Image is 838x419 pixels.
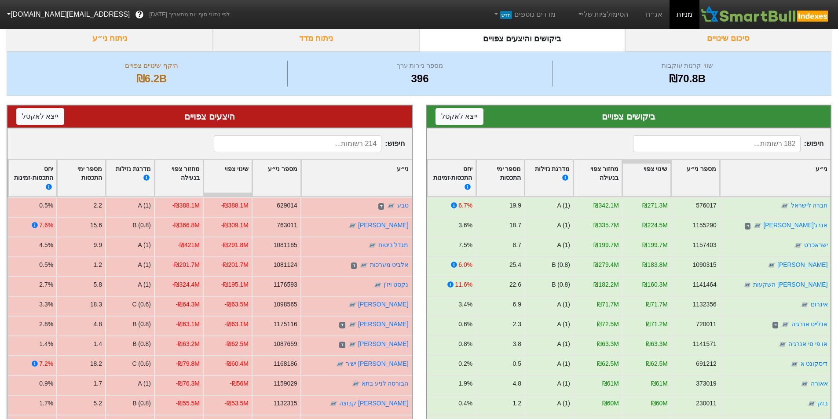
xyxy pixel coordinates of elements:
[431,164,472,192] div: יחס התכסות-זמינות
[800,301,809,310] img: tase link
[435,110,822,123] div: ביקושים צפויים
[90,300,102,309] div: 18.3
[625,26,831,51] div: סיכום שינויים
[744,223,750,230] span: ד
[692,240,716,250] div: 1157403
[646,359,668,368] div: ₪62.5M
[696,359,716,368] div: 691212
[225,399,249,408] div: -₪53.5M
[274,300,297,309] div: 1098565
[138,280,151,289] div: A (1)
[358,222,408,229] a: [PERSON_NAME]
[213,26,419,51] div: ניתוח מדד
[557,320,570,329] div: A (1)
[597,320,619,329] div: ₪72.5M
[8,160,56,197] div: Toggle SortBy
[593,201,618,210] div: ₪342.1M
[476,160,524,197] div: Toggle SortBy
[221,221,249,230] div: -₪309.1M
[781,321,790,329] img: tase link
[94,320,102,329] div: 4.8
[646,300,668,309] div: ₪71.7M
[794,241,802,250] img: tase link
[132,339,151,349] div: B (0.8)
[557,300,570,309] div: A (1)
[39,359,53,368] div: 7.2%
[358,340,408,347] a: [PERSON_NAME]
[633,135,823,152] span: חיפוש :
[593,280,618,289] div: ₪182.2M
[525,160,573,197] div: Toggle SortBy
[696,379,716,388] div: 373019
[138,379,151,388] div: A (1)
[593,260,618,270] div: ₪279.4M
[509,201,521,210] div: 19.9
[39,280,53,289] div: 2.7%
[602,399,618,408] div: ₪60M
[555,71,820,87] div: ₪70.8B
[458,260,472,270] div: 6.0%
[807,400,816,408] img: tase link
[358,301,408,308] a: [PERSON_NAME]
[290,61,550,71] div: מספר ניירות ערך
[106,160,154,197] div: Toggle SortBy
[458,320,472,329] div: 0.6%
[351,262,357,270] span: ד
[552,280,570,289] div: B (0.8)
[458,300,472,309] div: 3.4%
[39,260,53,270] div: 0.5%
[204,160,252,197] div: Toggle SortBy
[791,321,827,328] a: אנלייט אנרגיה
[176,320,200,329] div: -₪63.1M
[172,201,200,210] div: -₪388.1M
[458,221,472,230] div: 3.6%
[39,300,53,309] div: 3.3%
[172,280,200,289] div: -₪324.4M
[274,399,297,408] div: 1132315
[339,342,345,349] span: ד
[221,240,249,250] div: -₪291.8M
[512,399,521,408] div: 1.2
[512,379,521,388] div: 4.8
[329,400,338,408] img: tase link
[512,339,521,349] div: 3.8
[593,240,618,250] div: ₪199.7M
[221,201,249,210] div: -₪388.1M
[348,340,357,349] img: tase link
[138,201,151,210] div: A (1)
[225,359,249,368] div: -₪60.4M
[90,359,102,368] div: 18.2
[94,280,102,289] div: 5.8
[512,240,521,250] div: 8.7
[573,6,632,23] a: הסימולציות שלי
[149,10,230,19] span: לפי נתוני סוף יום מתאריך [DATE]
[602,379,618,388] div: ₪61M
[810,380,827,387] a: אאורה
[94,339,102,349] div: 1.4
[138,240,151,250] div: A (1)
[39,221,53,230] div: 7.6%
[348,222,357,230] img: tase link
[817,400,827,407] a: בזק
[39,399,53,408] div: 1.7%
[763,222,827,229] a: אנרג'[PERSON_NAME]
[767,261,776,270] img: tase link
[642,280,667,289] div: ₪160.3M
[419,26,626,51] div: ביקושים והיצעים צפויים
[458,399,472,408] div: 0.4%
[790,360,799,369] img: tase link
[397,202,409,209] a: טבע
[132,399,151,408] div: B (0.8)
[642,201,667,210] div: ₪271.3M
[11,164,53,192] div: יחס התכסות-זמינות
[18,71,285,87] div: ₪6.2B
[225,339,249,349] div: -₪62.5M
[509,221,521,230] div: 18.7
[177,240,199,250] div: -₪421M
[373,281,382,290] img: tase link
[221,260,249,270] div: -₪201.7M
[800,360,827,367] a: דיסקונט א
[7,26,213,51] div: ניתוח ני״ע
[692,280,716,289] div: 1141464
[274,359,297,368] div: 1168186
